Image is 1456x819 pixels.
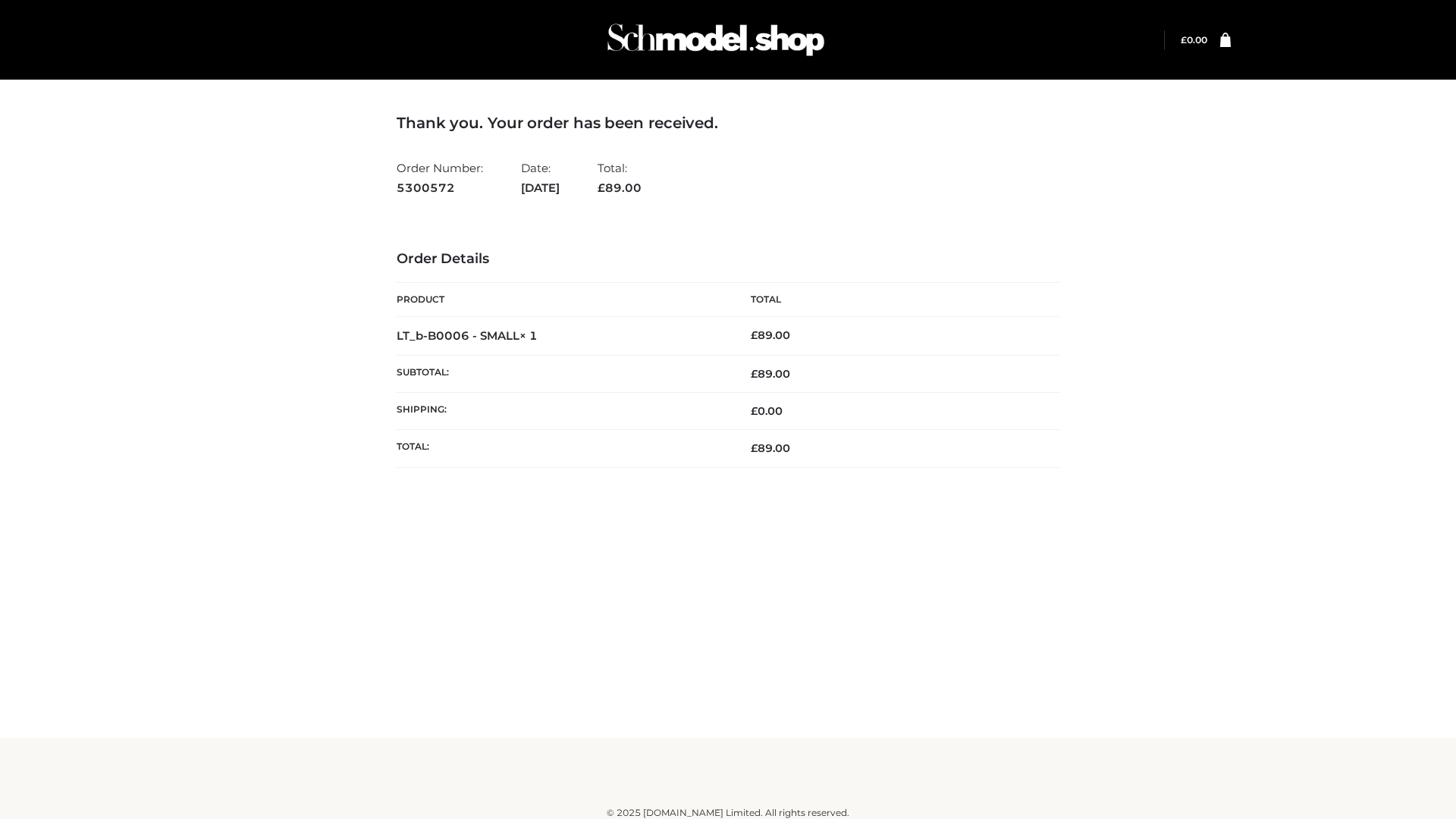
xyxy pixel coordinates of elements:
bdi: 0.00 [1181,34,1207,45]
th: Shipping: [397,393,728,430]
a: £0.00 [1181,34,1207,45]
li: Date: [521,155,560,201]
span: £ [751,328,758,342]
span: £ [1181,34,1187,45]
th: Subtotal: [397,355,728,392]
span: 89.00 [751,367,790,381]
bdi: 0.00 [751,404,783,418]
strong: [DATE] [521,178,560,198]
li: Order Number: [397,155,483,201]
span: 89.00 [598,180,642,195]
th: Total [728,283,1059,317]
h3: Order Details [397,251,1059,268]
th: Total: [397,430,728,467]
strong: LT_b-B0006 - SMALL [397,328,538,343]
span: 89.00 [751,441,790,455]
bdi: 89.00 [751,328,790,342]
img: Schmodel Admin 964 [602,10,830,70]
strong: × 1 [519,328,538,343]
span: £ [598,180,605,195]
th: Product [397,283,728,317]
span: £ [751,367,758,381]
strong: 5300572 [397,178,483,198]
span: £ [751,441,758,455]
span: £ [751,404,758,418]
h3: Thank you. Your order has been received. [397,114,1059,132]
li: Total: [598,155,642,201]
